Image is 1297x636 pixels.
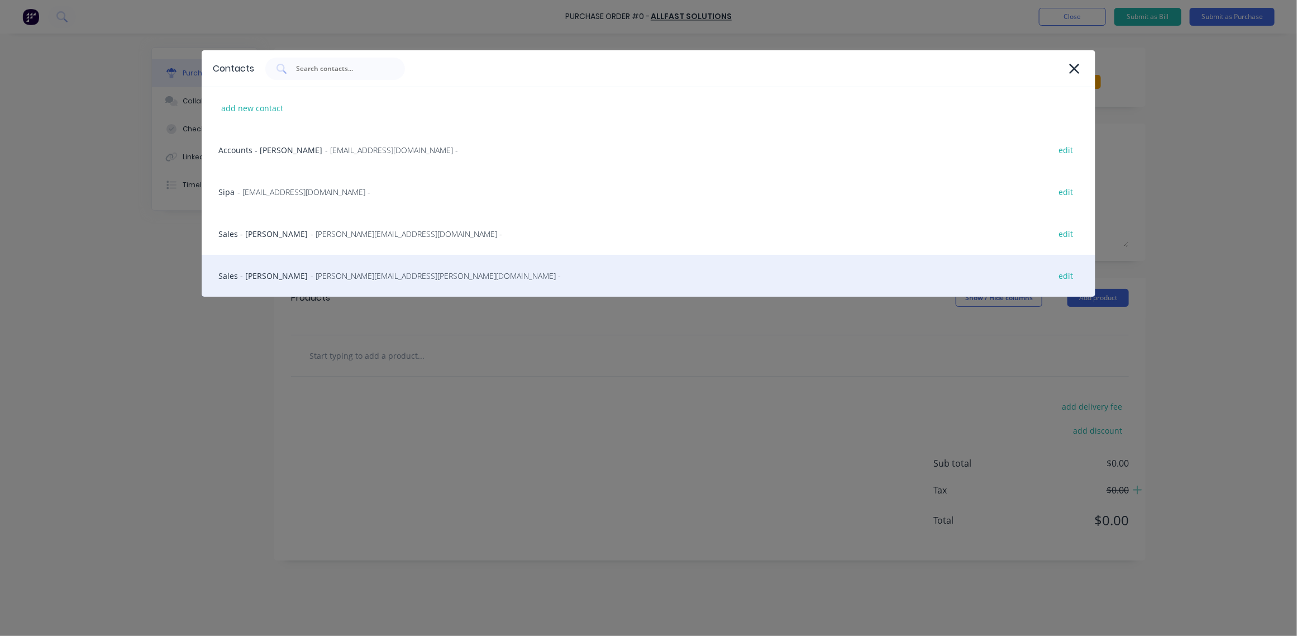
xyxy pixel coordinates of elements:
span: - [EMAIL_ADDRESS][DOMAIN_NAME] - [237,186,370,198]
div: edit [1053,225,1079,243]
span: - [PERSON_NAME][EMAIL_ADDRESS][DOMAIN_NAME] - [311,228,502,240]
div: add new contact [216,99,289,117]
div: Sales - [PERSON_NAME] [202,255,1095,297]
div: edit [1053,267,1079,284]
input: Search contacts... [295,63,388,74]
span: - [EMAIL_ADDRESS][DOMAIN_NAME] - [325,144,458,156]
span: - [PERSON_NAME][EMAIL_ADDRESS][PERSON_NAME][DOMAIN_NAME] - [311,270,561,282]
div: Sipa [202,171,1095,213]
div: Accounts - [PERSON_NAME] [202,129,1095,171]
div: edit [1053,141,1079,159]
div: Sales - [PERSON_NAME] [202,213,1095,255]
div: edit [1053,183,1079,201]
div: Contacts [213,62,254,75]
